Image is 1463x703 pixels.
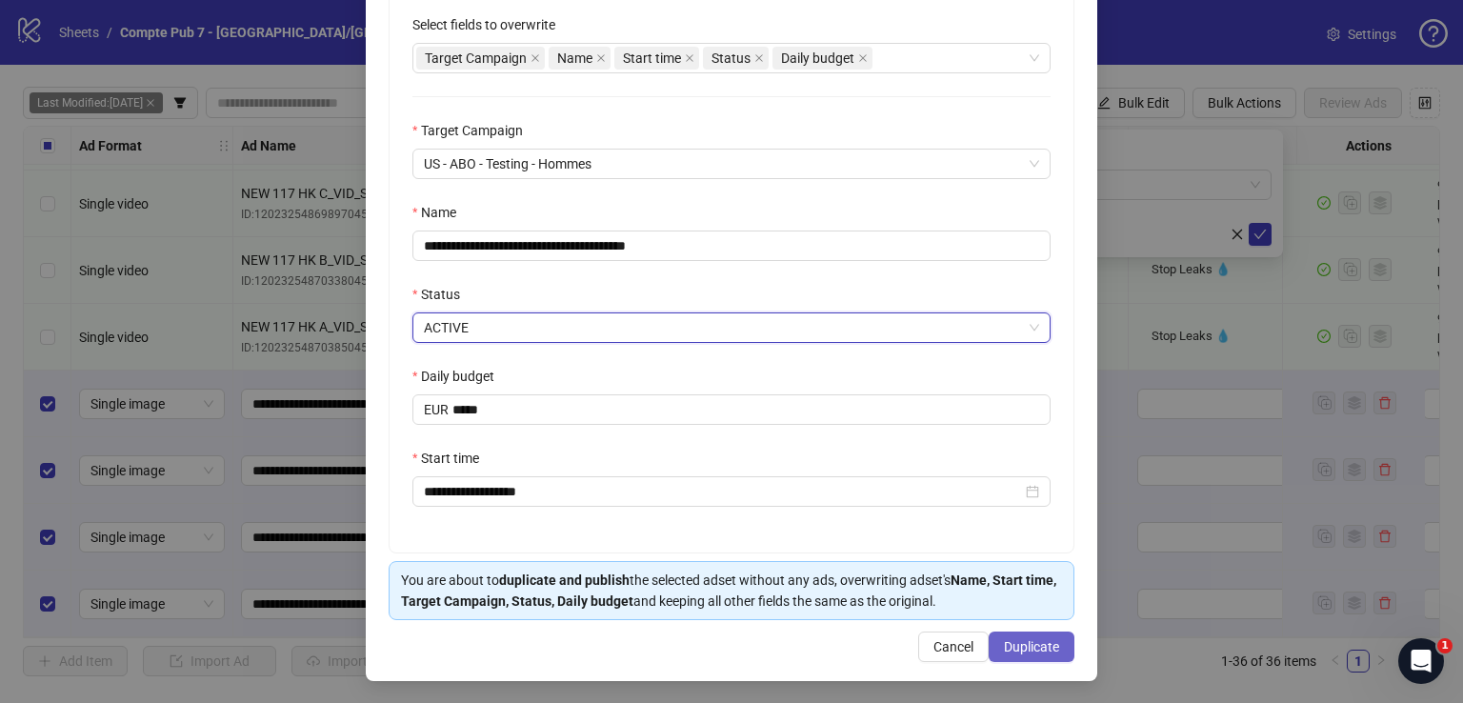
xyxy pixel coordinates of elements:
strong: duplicate and publish [499,572,630,588]
strong: Name, Start time, Target Campaign, Status, Daily budget [401,572,1056,609]
span: Status [711,48,751,69]
span: Start time [614,47,699,70]
label: Target Campaign [412,120,535,141]
span: close [858,53,868,63]
span: Status [703,47,769,70]
span: Daily budget [772,47,872,70]
span: Name [557,48,592,69]
span: US - ABO - Testing - Hommes [424,150,1039,178]
span: close [685,53,694,63]
span: close [531,53,540,63]
input: Daily budget [452,395,1050,424]
iframe: Intercom live chat [1398,638,1444,684]
button: Cancel [918,632,989,662]
span: Start time [623,48,681,69]
input: Start time [424,481,1022,502]
span: Target Campaign [425,48,527,69]
span: Cancel [933,639,973,654]
div: You are about to the selected adset without any ads, overwriting adset's and keeping all other fi... [401,570,1062,612]
span: close [596,53,606,63]
label: Select fields to overwrite [412,14,568,35]
span: ACTIVE [424,313,1039,342]
span: Duplicate [1004,639,1059,654]
label: Name [412,202,469,223]
label: Start time [412,448,491,469]
input: Name [412,231,1051,261]
span: Target Campaign [416,47,545,70]
span: Name [549,47,611,70]
label: Daily budget [412,366,507,387]
label: Status [412,284,472,305]
span: close [754,53,764,63]
span: 1 [1437,638,1453,653]
button: Duplicate [989,632,1074,662]
span: Daily budget [781,48,854,69]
